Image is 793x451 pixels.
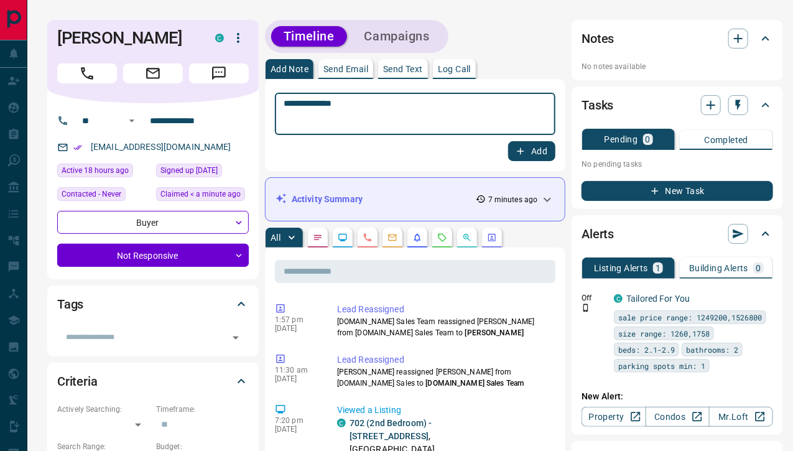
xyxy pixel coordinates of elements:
[582,155,773,174] p: No pending tasks
[189,63,249,83] span: Message
[438,65,471,73] p: Log Call
[276,188,555,211] div: Activity Summary7 minutes ago
[62,164,129,177] span: Active 18 hours ago
[582,29,614,49] h2: Notes
[705,136,749,144] p: Completed
[337,316,550,338] p: [DOMAIN_NAME] Sales Team reassigned [PERSON_NAME] from [DOMAIN_NAME] Sales Team to
[363,233,373,243] svg: Calls
[582,304,590,312] svg: Push Notification Only
[582,61,773,72] p: No notes available
[124,113,139,128] button: Open
[756,264,761,272] p: 0
[582,407,646,427] a: Property
[337,303,550,316] p: Lead Reassigned
[618,360,705,372] span: parking spots min: 1
[275,366,318,374] p: 11:30 am
[271,233,281,242] p: All
[350,418,432,441] a: 702 (2nd Bedroom) - [STREET_ADDRESS]
[337,366,550,389] p: [PERSON_NAME] reassigned [PERSON_NAME] from [DOMAIN_NAME] Sales to
[271,26,347,47] button: Timeline
[271,65,308,73] p: Add Note
[508,141,555,161] button: Add
[656,264,661,272] p: 1
[275,315,318,324] p: 1:57 pm
[57,366,249,396] div: Criteria
[646,135,651,144] p: 0
[227,329,244,346] button: Open
[275,324,318,333] p: [DATE]
[57,371,98,391] h2: Criteria
[160,188,241,200] span: Claimed < a minute ago
[275,425,318,434] p: [DATE]
[465,328,524,337] span: [PERSON_NAME]
[426,379,524,388] span: [DOMAIN_NAME] Sales Team
[582,390,773,403] p: New Alert:
[156,187,249,205] div: Tue Sep 16 2025
[337,419,346,427] div: condos.ca
[215,34,224,42] div: condos.ca
[275,374,318,383] p: [DATE]
[57,63,117,83] span: Call
[582,24,773,53] div: Notes
[337,404,550,417] p: Viewed a Listing
[689,264,748,272] p: Building Alerts
[338,233,348,243] svg: Lead Browsing Activity
[160,164,218,177] span: Signed up [DATE]
[582,90,773,120] div: Tasks
[582,224,614,244] h2: Alerts
[412,233,422,243] svg: Listing Alerts
[582,95,613,115] h2: Tasks
[275,416,318,425] p: 7:20 pm
[57,289,249,319] div: Tags
[686,343,738,356] span: bathrooms: 2
[437,233,447,243] svg: Requests
[614,294,623,303] div: condos.ca
[352,26,442,47] button: Campaigns
[618,311,762,323] span: sale price range: 1249200,1526800
[594,264,648,272] p: Listing Alerts
[383,65,423,73] p: Send Text
[323,65,368,73] p: Send Email
[57,404,150,415] p: Actively Searching:
[582,219,773,249] div: Alerts
[57,211,249,234] div: Buyer
[62,188,121,200] span: Contacted - Never
[618,327,710,340] span: size range: 1260,1758
[73,143,82,152] svg: Email Verified
[488,194,537,205] p: 7 minutes ago
[582,292,606,304] p: Off
[605,135,638,144] p: Pending
[709,407,773,427] a: Mr.Loft
[487,233,497,243] svg: Agent Actions
[292,193,363,206] p: Activity Summary
[123,63,183,83] span: Email
[57,164,150,181] div: Mon Sep 15 2025
[626,294,690,304] a: Tailored For You
[618,343,675,356] span: beds: 2.1-2.9
[156,164,249,181] div: Sun Jan 10 2021
[57,294,83,314] h2: Tags
[646,407,710,427] a: Condos
[57,244,249,267] div: Not Responsive
[337,353,550,366] p: Lead Reassigned
[387,233,397,243] svg: Emails
[156,404,249,415] p: Timeframe:
[462,233,472,243] svg: Opportunities
[91,142,231,152] a: [EMAIL_ADDRESS][DOMAIN_NAME]
[57,28,197,48] h1: [PERSON_NAME]
[313,233,323,243] svg: Notes
[582,181,773,201] button: New Task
